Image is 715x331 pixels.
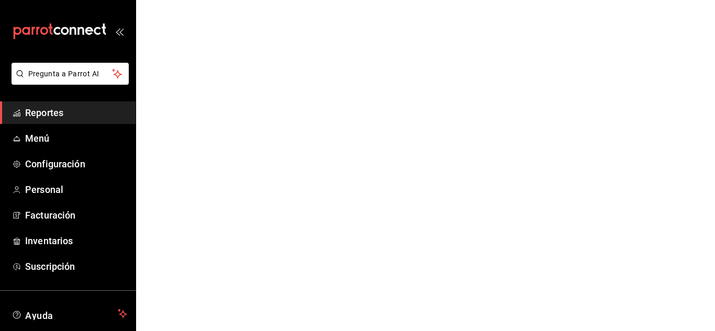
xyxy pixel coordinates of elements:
span: Inventarios [25,234,127,248]
button: open_drawer_menu [115,27,124,36]
button: Pregunta a Parrot AI [12,63,129,85]
a: Pregunta a Parrot AI [7,76,129,87]
span: Menú [25,131,127,145]
span: Pregunta a Parrot AI [28,69,113,79]
span: Ayuda [25,307,114,320]
span: Facturación [25,208,127,222]
span: Personal [25,182,127,197]
span: Reportes [25,106,127,120]
span: Configuración [25,157,127,171]
span: Suscripción [25,259,127,273]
